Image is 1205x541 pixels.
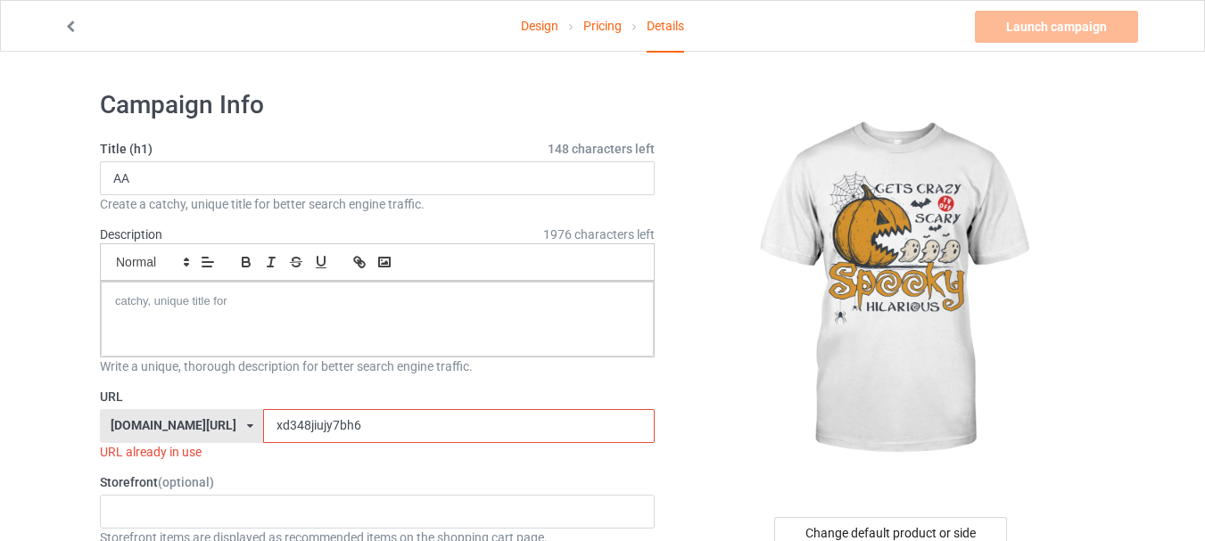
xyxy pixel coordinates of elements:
[548,140,655,158] span: 148 characters left
[100,140,655,158] label: Title (h1)
[543,225,655,243] span: 1976 characters left
[100,357,655,375] div: Write a unique, thorough description for better search engine traffic.
[100,443,655,461] div: URL already in use
[647,1,684,53] div: Details
[100,473,655,491] label: Storefront
[521,1,558,51] a: Design
[158,475,214,489] span: (optional)
[100,227,162,242] label: Description
[111,419,236,431] div: [DOMAIN_NAME][URL]
[583,1,622,51] a: Pricing
[100,388,655,406] label: URL
[115,294,227,307] span: catchy, unique title for
[100,195,655,213] div: Create a catchy, unique title for better search engine traffic.
[100,89,655,121] h1: Campaign Info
